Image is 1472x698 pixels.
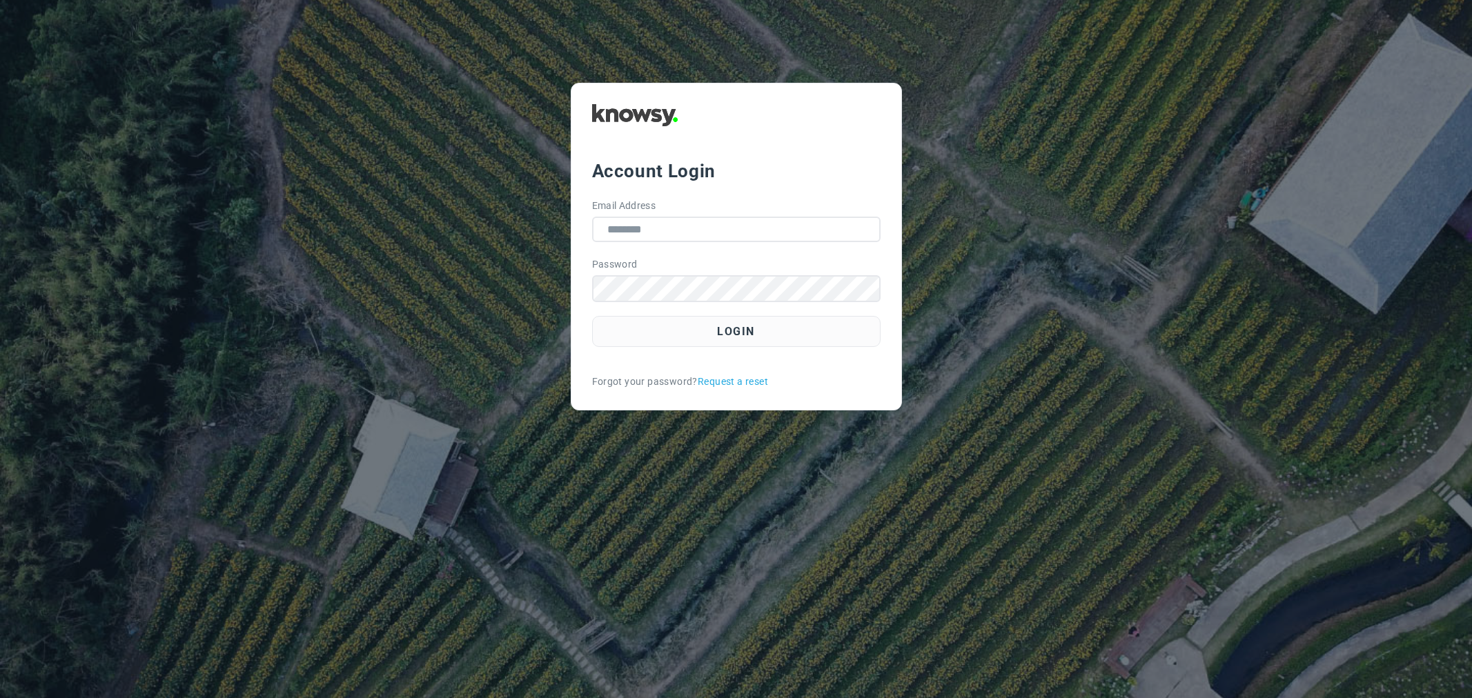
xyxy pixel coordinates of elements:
[592,199,656,213] label: Email Address
[592,257,638,272] label: Password
[592,375,881,389] div: Forgot your password?
[592,159,881,183] div: Account Login
[698,375,768,389] a: Request a reset
[592,316,881,347] button: Login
